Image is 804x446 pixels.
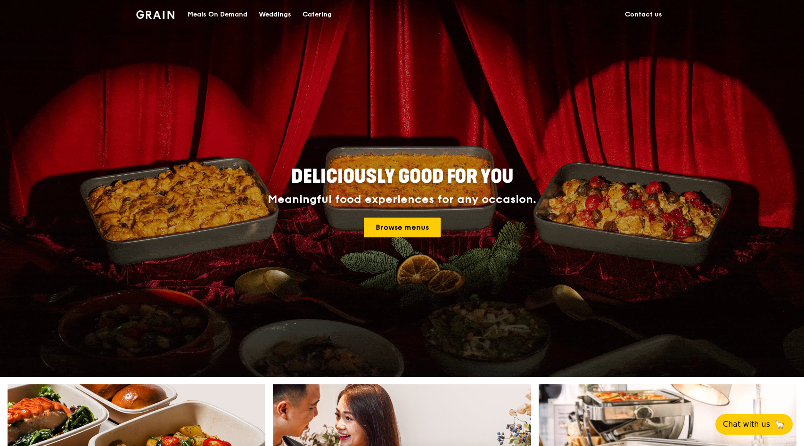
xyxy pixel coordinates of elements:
span: Deliciously good for you [291,165,513,188]
span: 🦙 [774,419,785,430]
span: Chat with us [723,419,770,430]
button: Chat with us🦙 [715,414,793,435]
div: Meals On Demand [188,0,247,29]
a: Browse menus [364,218,441,237]
div: Weddings [259,0,291,29]
a: Catering [297,0,337,29]
a: Weddings [253,0,297,29]
a: Contact us [619,0,668,29]
div: Meaningful food experiences for any occasion. [232,193,572,206]
img: Grain [136,10,174,19]
div: Catering [303,0,332,29]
